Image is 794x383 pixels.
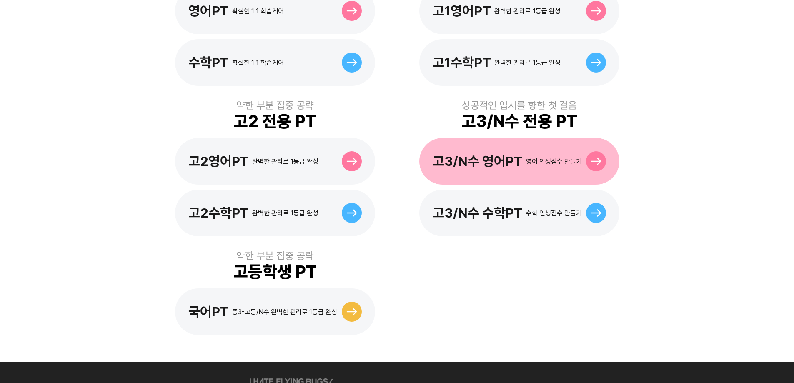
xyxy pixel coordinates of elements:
[236,99,314,111] div: 약한 부분 집중 공략
[461,111,577,131] div: 고3/N수 전용 PT
[233,111,316,131] div: 고2 전용 PT
[494,7,561,15] div: 완벽한 관리로 1등급 완성
[494,59,561,67] div: 완벽한 관리로 1등급 완성
[188,304,229,320] div: 국어PT
[526,158,582,165] div: 영어 인생점수 만들기
[232,7,284,15] div: 확실한 1:1 학습케어
[526,209,582,217] div: 수학 인생점수 만들기
[232,59,284,67] div: 확실한 1:1 학습케어
[433,3,491,19] div: 고1영어PT
[236,250,314,262] div: 약한 부분 집중 공략
[188,153,249,169] div: 고2영어PT
[462,99,577,111] div: 성공적인 입시를 향한 첫 걸음
[188,3,229,19] div: 영어PT
[232,308,337,316] div: 중3-고등/N수 완벽한 관리로 1등급 완성
[252,209,318,217] div: 완벽한 관리로 1등급 완성
[188,55,229,70] div: 수학PT
[433,55,491,70] div: 고1수학PT
[433,205,523,221] div: 고3/N수 수학PT
[433,153,523,169] div: 고3/N수 영어PT
[233,262,317,282] div: 고등학생 PT
[188,205,249,221] div: 고2수학PT
[252,158,318,165] div: 완벽한 관리로 1등급 완성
